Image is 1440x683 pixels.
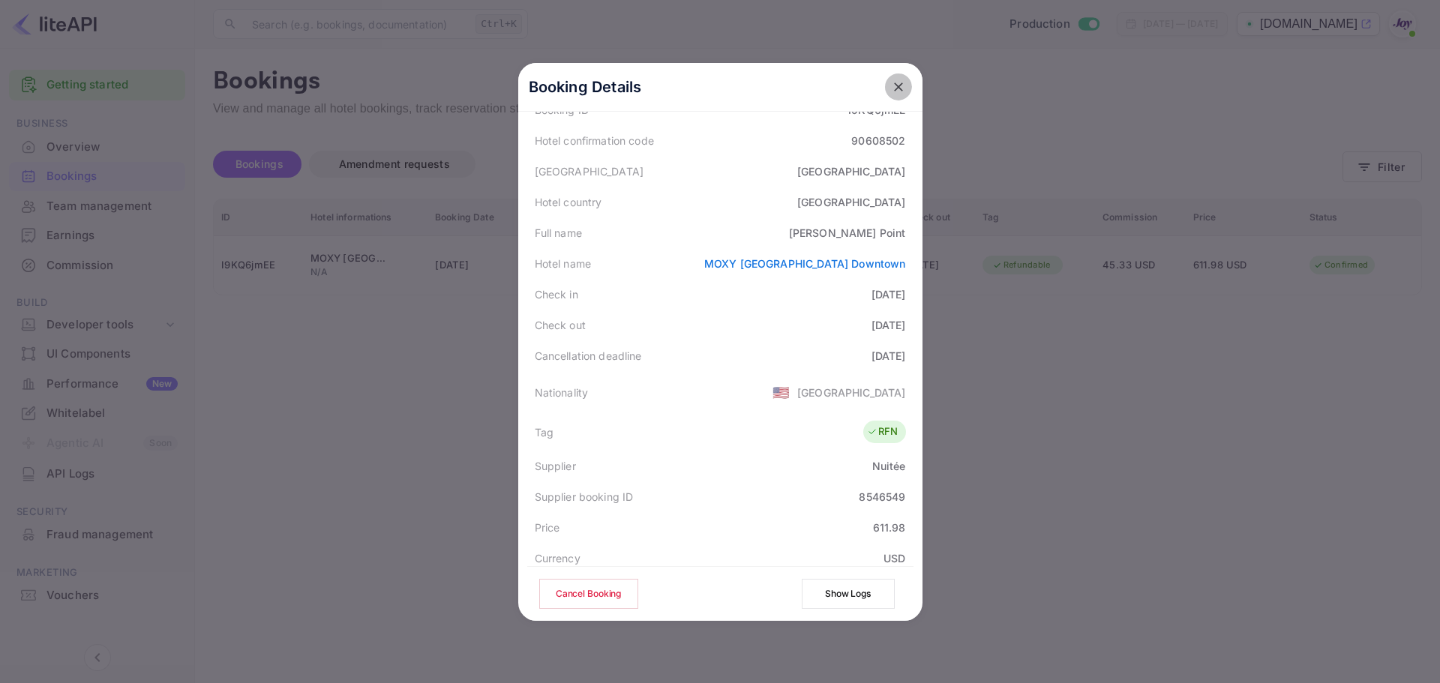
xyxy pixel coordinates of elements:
div: [GEOGRAPHIC_DATA] [535,163,644,179]
div: [DATE] [871,348,906,364]
div: RFN [867,424,898,439]
div: Check out [535,317,586,333]
div: Hotel country [535,194,602,210]
div: 611.98 [873,520,906,535]
div: [GEOGRAPHIC_DATA] [797,163,906,179]
div: USD [883,550,905,566]
div: [GEOGRAPHIC_DATA] [797,194,906,210]
div: [GEOGRAPHIC_DATA] [797,385,906,400]
p: Booking Details [529,76,642,98]
div: Nuitée [872,458,906,474]
div: 8546549 [859,489,905,505]
button: close [885,73,912,100]
div: Cancellation deadline [535,348,642,364]
div: Hotel name [535,256,592,271]
div: 90608502 [851,133,905,148]
div: Supplier booking ID [535,489,634,505]
div: Tag [535,424,553,440]
div: Currency [535,550,580,566]
div: Full name [535,225,582,241]
div: Supplier [535,458,576,474]
button: Cancel Booking [539,579,638,609]
a: MOXY [GEOGRAPHIC_DATA] Downtown [704,257,906,270]
button: Show Logs [802,579,895,609]
div: [DATE] [871,286,906,302]
div: [DATE] [871,317,906,333]
div: Hotel confirmation code [535,133,654,148]
div: Price [535,520,560,535]
div: Check in [535,286,578,302]
span: United States [772,379,790,406]
div: [PERSON_NAME] Point [789,225,906,241]
div: Nationality [535,385,589,400]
